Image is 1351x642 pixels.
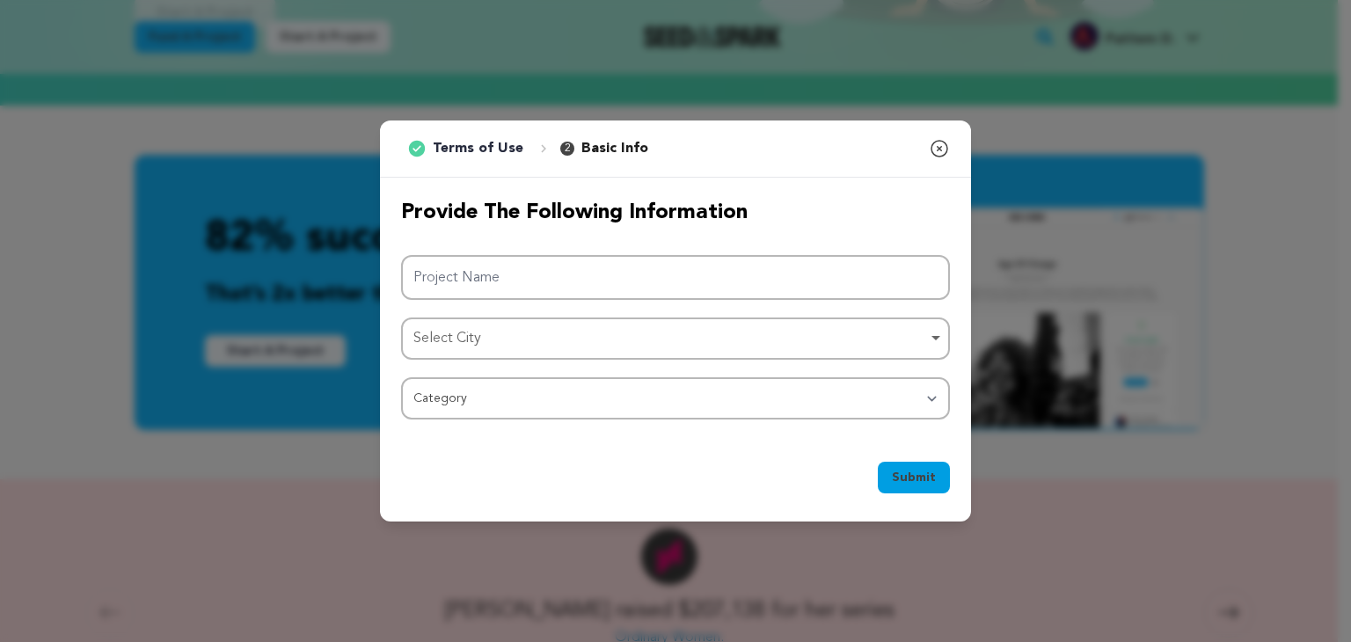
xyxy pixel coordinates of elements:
[413,326,927,352] div: Select City
[892,469,936,486] span: Submit
[878,462,950,493] button: Submit
[401,255,950,300] input: Project Name
[401,199,950,227] h2: Provide the following information
[560,142,574,156] span: 2
[581,138,648,159] p: Basic Info
[433,138,523,159] p: Terms of Use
